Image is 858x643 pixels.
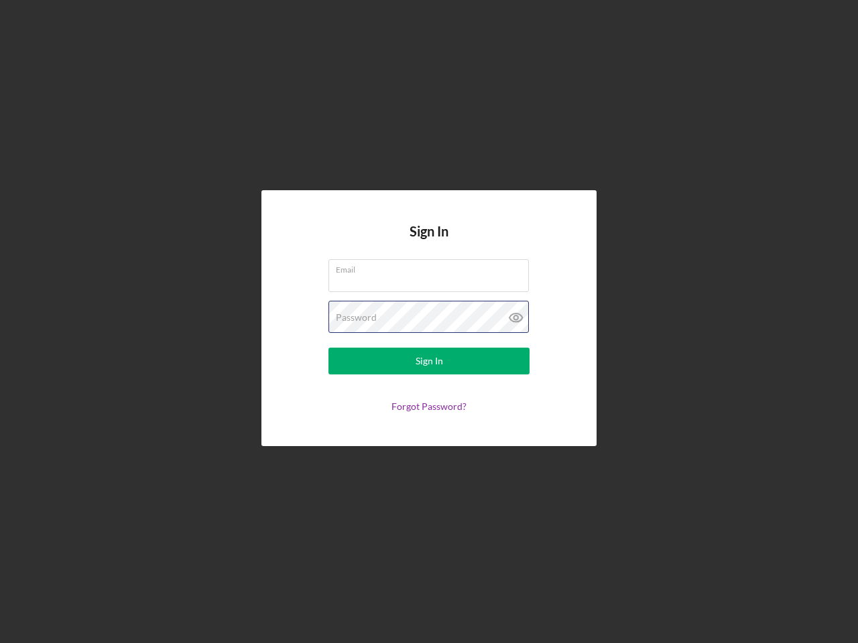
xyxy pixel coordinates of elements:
[410,224,448,259] h4: Sign In
[391,401,467,412] a: Forgot Password?
[336,260,529,275] label: Email
[416,348,443,374] div: Sign In
[328,348,530,374] button: Sign In
[336,312,377,323] label: Password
